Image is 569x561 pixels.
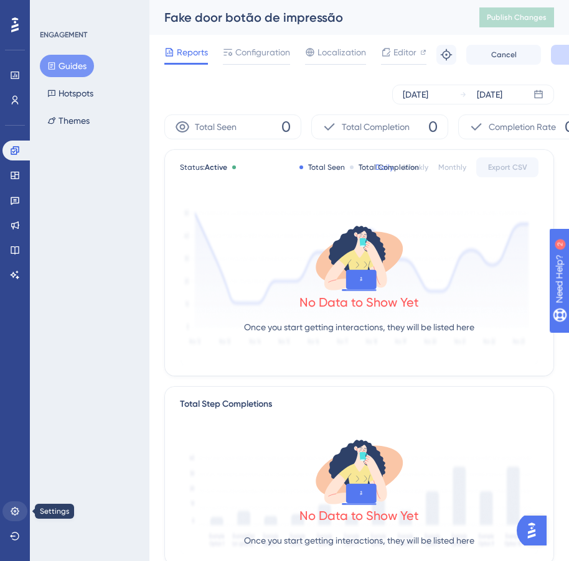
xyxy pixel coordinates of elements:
[491,50,517,60] span: Cancel
[40,55,94,77] button: Guides
[205,163,227,172] span: Active
[281,117,291,137] span: 0
[195,119,237,134] span: Total Seen
[29,3,78,18] span: Need Help?
[487,12,547,22] span: Publish Changes
[488,162,527,172] span: Export CSV
[393,45,416,60] span: Editor
[177,45,208,60] span: Reports
[476,157,538,177] button: Export CSV
[477,87,502,102] div: [DATE]
[299,294,419,311] div: No Data to Show Yet
[403,87,428,102] div: [DATE]
[517,512,554,549] iframe: UserGuiding AI Assistant Launcher
[479,7,554,27] button: Publish Changes
[350,162,419,172] div: Total Completion
[244,320,474,335] p: Once you start getting interactions, they will be listed here
[244,533,474,548] p: Once you start getting interactions, they will be listed here
[180,162,227,172] span: Status:
[342,119,410,134] span: Total Completion
[40,30,87,40] div: ENGAGEMENT
[180,397,272,412] div: Total Step Completions
[317,45,366,60] span: Localization
[299,162,345,172] div: Total Seen
[466,45,541,65] button: Cancel
[87,6,90,16] div: 2
[40,82,101,104] button: Hotspots
[164,9,448,26] div: Fake door botão de impressão
[428,117,438,137] span: 0
[299,507,419,524] div: No Data to Show Yet
[235,45,290,60] span: Configuration
[489,119,556,134] span: Completion Rate
[438,162,466,172] div: Monthly
[40,109,97,132] button: Themes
